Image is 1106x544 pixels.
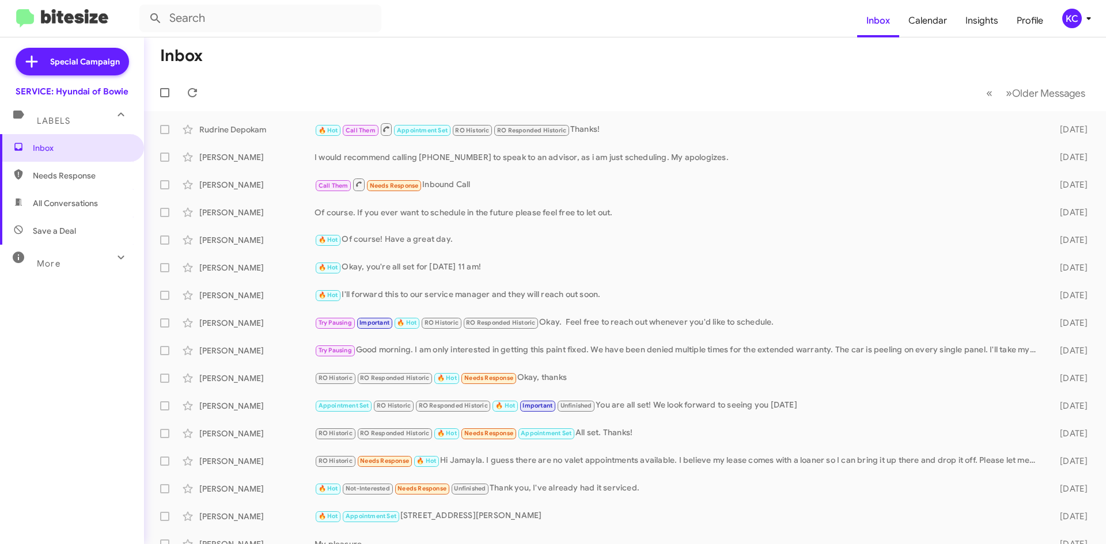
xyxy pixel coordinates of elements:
[319,429,353,437] span: RO Historic
[370,182,419,189] span: Needs Response
[315,371,1041,385] div: Okay, thanks
[857,4,899,37] a: Inbox
[979,81,999,105] button: Previous
[464,429,513,437] span: Needs Response
[1041,428,1097,439] div: [DATE]
[315,427,1041,440] div: All set. Thanks!
[359,319,389,326] span: Important
[37,116,70,126] span: Labels
[319,374,353,382] span: RO Historic
[980,81,1092,105] nav: Page navigation example
[315,344,1041,357] div: Good morning. I am only interested in getting this paint fixed. We have been denied multiple time...
[319,457,353,465] span: RO Historic
[199,511,315,522] div: [PERSON_NAME]
[199,262,315,273] div: [PERSON_NAME]
[1041,400,1097,412] div: [DATE]
[315,207,1041,218] div: Of course. If you ever want to schedule in the future please feel free to let out.
[1041,262,1097,273] div: [DATE]
[560,402,592,409] span: Unfinished
[454,485,486,492] span: Unfinished
[1041,207,1097,218] div: [DATE]
[199,234,315,246] div: [PERSON_NAME]
[315,288,1041,302] div: I'll forward this to our service manager and they will reach out soon.
[315,122,1041,136] div: Thanks!
[1041,455,1097,467] div: [DATE]
[315,454,1041,467] div: Hi Jamayla. I guess there are no valet appointments available. I believe my lease comes with a lo...
[1041,511,1097,522] div: [DATE]
[1041,345,1097,356] div: [DATE]
[956,4,1007,37] span: Insights
[199,400,315,412] div: [PERSON_NAME]
[495,402,515,409] span: 🔥 Hot
[377,402,411,409] span: RO Historic
[199,151,315,163] div: [PERSON_NAME]
[1062,9,1082,28] div: KC
[319,402,369,409] span: Appointment Set
[521,429,571,437] span: Appointment Set
[522,402,552,409] span: Important
[346,512,396,520] span: Appointment Set
[199,179,315,191] div: [PERSON_NAME]
[346,127,376,134] span: Call Them
[319,512,338,520] span: 🔥 Hot
[33,142,131,154] span: Inbox
[199,124,315,135] div: Rudrine Depokam
[397,319,416,326] span: 🔥 Hot
[199,345,315,356] div: [PERSON_NAME]
[346,485,390,492] span: Not-Interested
[315,316,1041,329] div: Okay. Feel free to reach out whenever you'd like to schedule.
[497,127,566,134] span: RO Responded Historic
[1041,290,1097,301] div: [DATE]
[319,319,352,326] span: Try Pausing
[360,457,409,465] span: Needs Response
[319,291,338,299] span: 🔥 Hot
[33,225,76,237] span: Save a Deal
[16,48,129,75] a: Special Campaign
[199,428,315,439] div: [PERSON_NAME]
[139,5,381,32] input: Search
[1041,317,1097,329] div: [DATE]
[416,457,436,465] span: 🔥 Hot
[986,86,993,100] span: «
[199,207,315,218] div: [PERSON_NAME]
[319,264,338,271] span: 🔥 Hot
[899,4,956,37] a: Calendar
[419,402,488,409] span: RO Responded Historic
[360,429,429,437] span: RO Responded Historic
[319,236,338,244] span: 🔥 Hot
[33,197,98,209] span: All Conversations
[315,482,1041,495] div: Thank you, I've already had it serviced.
[437,374,457,382] span: 🔥 Hot
[199,483,315,494] div: [PERSON_NAME]
[319,347,352,354] span: Try Pausing
[1041,179,1097,191] div: [DATE]
[199,290,315,301] div: [PERSON_NAME]
[397,485,446,492] span: Needs Response
[1041,483,1097,494] div: [DATE]
[319,182,349,189] span: Call Them
[999,81,1092,105] button: Next
[37,258,60,269] span: More
[437,429,457,437] span: 🔥 Hot
[315,399,1041,412] div: You are all set! We look forward to seeing you [DATE]
[1041,124,1097,135] div: [DATE]
[1006,86,1012,100] span: »
[397,127,448,134] span: Appointment Set
[199,317,315,329] div: [PERSON_NAME]
[466,319,535,326] span: RO Responded Historic
[160,47,203,65] h1: Inbox
[1012,87,1085,100] span: Older Messages
[199,455,315,467] div: [PERSON_NAME]
[319,485,338,492] span: 🔥 Hot
[315,151,1041,163] div: I would recommend calling [PHONE_NUMBER] to speak to an advisor, as i am just scheduling. My apol...
[455,127,489,134] span: RO Historic
[1041,151,1097,163] div: [DATE]
[50,56,120,67] span: Special Campaign
[33,170,131,181] span: Needs Response
[319,127,338,134] span: 🔥 Hot
[199,372,315,384] div: [PERSON_NAME]
[1007,4,1052,37] a: Profile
